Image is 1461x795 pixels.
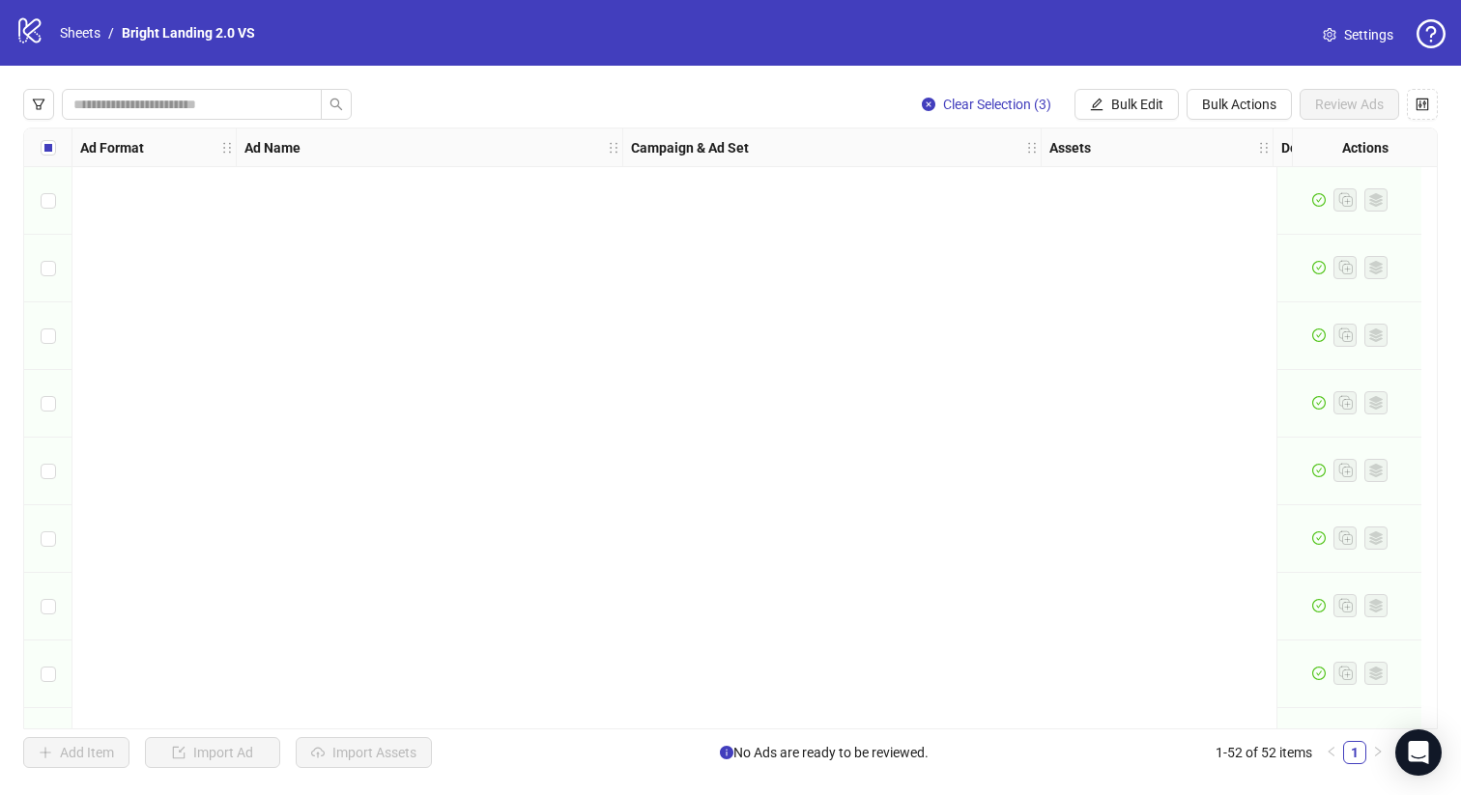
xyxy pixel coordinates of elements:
[1111,97,1163,112] span: Bulk Edit
[1074,89,1179,120] button: Bulk Edit
[24,708,72,776] div: Select row 9
[1025,141,1039,155] span: holder
[1366,741,1389,764] li: Next Page
[1323,28,1336,42] span: setting
[24,640,72,708] div: Select row 8
[1395,729,1442,776] div: Open Intercom Messenger
[1312,261,1326,274] span: check-circle
[329,98,343,111] span: search
[1187,89,1292,120] button: Bulk Actions
[1320,741,1343,764] li: Previous Page
[24,505,72,573] div: Select row 6
[1312,599,1326,612] span: check-circle
[620,141,634,155] span: holder
[108,22,114,43] li: /
[80,137,144,158] strong: Ad Format
[1090,98,1103,111] span: edit
[220,141,234,155] span: holder
[24,167,72,235] div: Select row 1
[1216,741,1312,764] li: 1-52 of 52 items
[943,97,1051,112] span: Clear Selection (3)
[24,438,72,505] div: Select row 5
[1320,741,1343,764] button: left
[1307,19,1409,50] a: Settings
[922,98,935,111] span: close-circle
[720,742,929,763] span: No Ads are ready to be reviewed.
[1271,141,1284,155] span: holder
[1312,667,1326,680] span: check-circle
[1300,89,1399,120] button: Review Ads
[1312,531,1326,545] span: check-circle
[1417,19,1446,48] span: question-circle
[617,128,622,166] div: Resize Ad Name column
[1312,396,1326,410] span: check-circle
[24,302,72,370] div: Select row 3
[1407,89,1438,120] button: Configure table settings
[1049,137,1091,158] strong: Assets
[1342,137,1389,158] strong: Actions
[24,370,72,438] div: Select row 4
[118,22,259,43] a: Bright Landing 2.0 VS
[231,128,236,166] div: Resize Ad Format column
[1366,741,1389,764] button: right
[1326,746,1337,757] span: left
[1344,24,1393,45] span: Settings
[32,98,45,111] span: filter
[631,137,749,158] strong: Campaign & Ad Set
[720,746,733,759] span: info-circle
[24,128,72,167] div: Select all rows
[56,22,104,43] a: Sheets
[1039,141,1052,155] span: holder
[1312,464,1326,477] span: check-circle
[1416,98,1429,111] span: control
[296,737,432,768] button: Import Assets
[1202,97,1276,112] span: Bulk Actions
[1312,328,1326,342] span: check-circle
[1344,742,1365,763] a: 1
[607,141,620,155] span: holder
[23,737,129,768] button: Add Item
[1268,128,1273,166] div: Resize Assets column
[234,141,247,155] span: holder
[1372,746,1384,757] span: right
[906,89,1067,120] button: Clear Selection (3)
[1257,141,1271,155] span: holder
[1281,137,1359,158] strong: Descriptions
[1343,741,1366,764] li: 1
[244,137,301,158] strong: Ad Name
[1312,193,1326,207] span: check-circle
[1036,128,1041,166] div: Resize Campaign & Ad Set column
[24,235,72,302] div: Select row 2
[145,737,280,768] button: Import Ad
[24,573,72,640] div: Select row 7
